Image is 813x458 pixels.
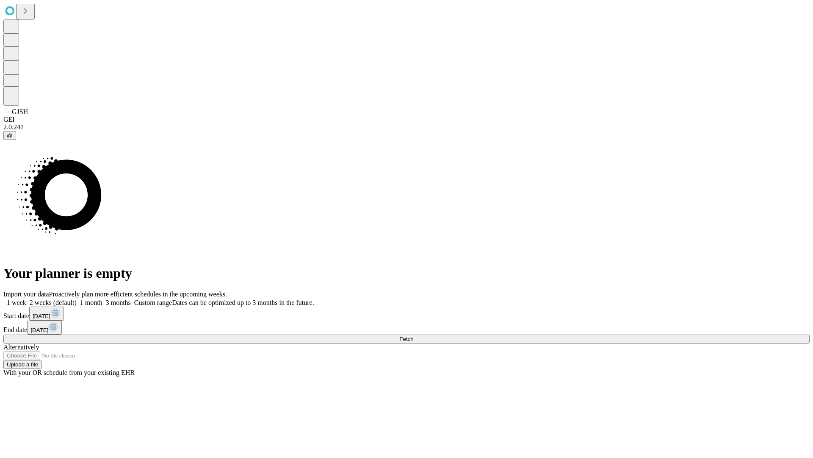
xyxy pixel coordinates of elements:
div: End date [3,321,810,335]
span: 3 months [106,299,131,306]
span: GJSH [12,108,28,115]
span: Custom range [134,299,172,306]
button: [DATE] [27,321,62,335]
button: @ [3,131,16,140]
span: Dates can be optimized up to 3 months in the future. [172,299,314,306]
span: Proactively plan more efficient schedules in the upcoming weeks. [49,290,227,298]
span: Fetch [399,336,413,342]
span: [DATE] [30,327,48,333]
span: With your OR schedule from your existing EHR [3,369,135,376]
span: 2 weeks (default) [30,299,77,306]
span: @ [7,132,13,139]
div: Start date [3,307,810,321]
button: Fetch [3,335,810,343]
span: Alternatively [3,343,39,351]
button: Upload a file [3,360,41,369]
div: GEI [3,116,810,123]
span: 1 month [80,299,102,306]
h1: Your planner is empty [3,265,810,281]
div: 2.0.241 [3,123,810,131]
button: [DATE] [29,307,64,321]
span: 1 week [7,299,26,306]
span: Import your data [3,290,49,298]
span: [DATE] [33,313,50,319]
